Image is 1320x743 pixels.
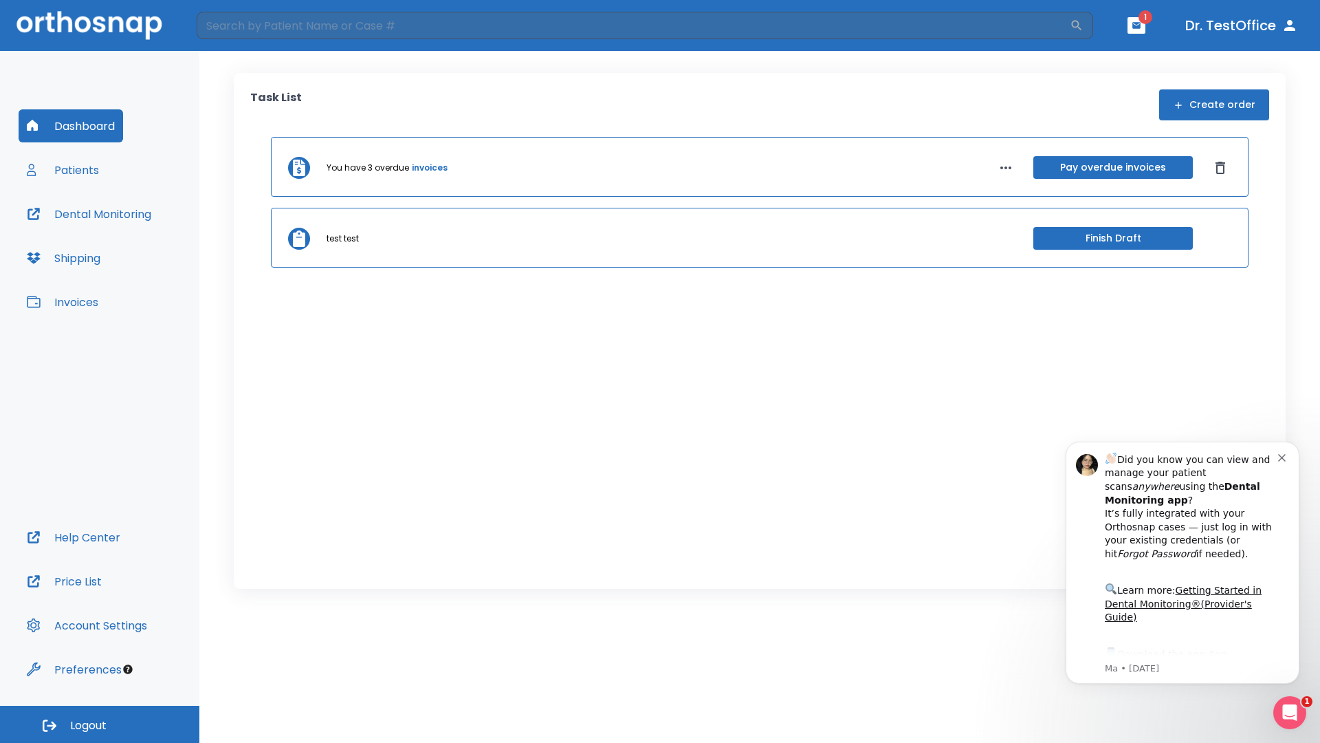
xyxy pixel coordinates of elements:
[1209,157,1231,179] button: Dismiss
[19,241,109,274] button: Shipping
[19,653,130,686] button: Preferences
[1180,13,1303,38] button: Dr. TestOffice
[1159,89,1269,120] button: Create order
[16,11,162,39] img: Orthosnap
[1273,696,1306,729] iframe: Intercom live chat
[1045,421,1320,706] iframe: Intercom notifications message
[250,89,302,120] p: Task List
[19,565,110,598] button: Price List
[1301,696,1312,707] span: 1
[327,233,359,245] p: test test
[1033,156,1193,179] button: Pay overdue invoices
[19,286,107,319] button: Invoices
[233,30,244,41] button: Dismiss notification
[197,12,1070,39] input: Search by Patient Name or Case #
[19,197,159,230] button: Dental Monitoring
[60,241,233,254] p: Message from Ma, sent 1w ago
[1138,10,1152,24] span: 1
[327,162,409,174] p: You have 3 overdue
[412,162,448,174] a: invoices
[60,228,182,252] a: App Store
[19,521,129,554] button: Help Center
[19,109,123,142] button: Dashboard
[19,153,107,186] button: Patients
[1033,227,1193,250] button: Finish Draft
[19,609,155,642] button: Account Settings
[122,663,134,676] div: Tooltip anchor
[60,224,233,294] div: Download the app: | ​ Let us know if you need help getting started!
[70,718,107,733] span: Logout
